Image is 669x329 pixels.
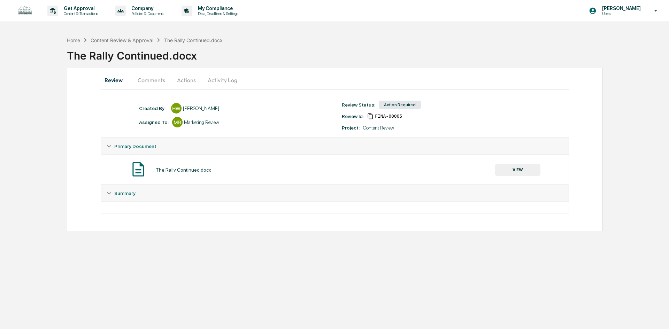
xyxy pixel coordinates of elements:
[58,6,101,11] p: Get Approval
[202,72,243,88] button: Activity Log
[184,119,219,125] div: Marketing Review
[101,185,569,202] div: Summary
[375,113,402,119] span: 3025f006-9968-4cde-aa8a-04c9580986df
[58,11,101,16] p: Content & Transactions
[139,105,168,111] div: Created By: ‎ ‎
[597,11,644,16] p: Users
[171,103,182,113] div: HW
[101,202,569,213] div: Summary
[183,105,219,111] div: [PERSON_NAME]
[342,102,375,108] div: Review Status:
[342,125,360,131] div: Project:
[126,6,168,11] p: Company
[379,101,421,109] div: Action Required
[67,44,669,62] div: The Rally Continued.docx
[342,113,364,119] div: Review Id:
[172,117,183,127] div: MR
[164,37,223,43] div: The Rally Continued.docx
[132,72,171,88] button: Comments
[101,155,569,185] div: Primary Document
[101,72,569,88] div: secondary tabs example
[139,119,169,125] div: Assigned To:
[101,72,132,88] button: Review
[495,164,540,176] button: VIEW
[101,138,569,155] div: Primary Document
[130,160,147,178] img: Document Icon
[192,6,242,11] p: My Compliance
[114,143,156,149] span: Primary Document
[156,167,211,173] div: The Rally Continued.docx
[171,72,202,88] button: Actions
[597,6,644,11] p: [PERSON_NAME]
[17,5,33,17] img: logo
[67,37,80,43] div: Home
[91,37,153,43] div: Content Review & Approval
[114,190,136,196] span: Summary
[192,11,242,16] p: Data, Deadlines & Settings
[363,125,394,131] div: Content Review
[126,11,168,16] p: Policies & Documents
